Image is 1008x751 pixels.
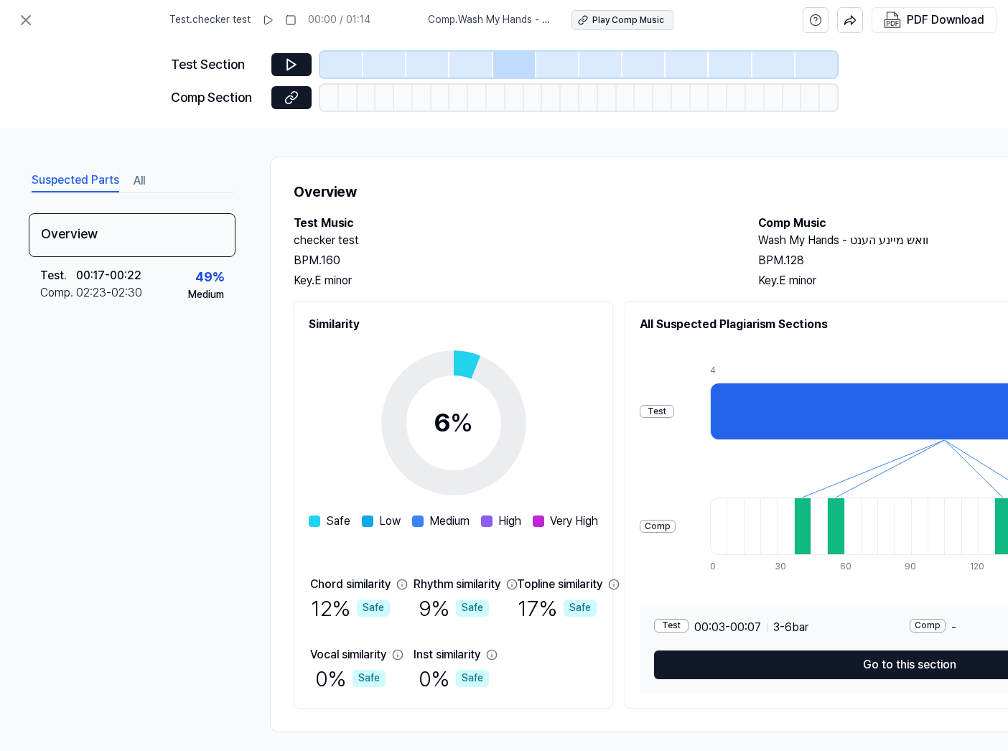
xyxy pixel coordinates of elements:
[970,561,986,573] div: 120
[694,619,761,636] span: 00:03 - 00:07
[571,10,673,30] button: Play Comp Music
[640,520,676,533] div: Comp
[188,288,224,302] div: Medium
[310,576,391,593] div: Chord similarity
[40,267,76,284] div: Test .
[414,646,480,663] div: Inst similarity
[564,600,597,617] div: Safe
[450,407,473,438] span: %
[294,215,729,232] h2: Test Music
[773,619,808,636] span: 3 - 6 bar
[169,13,251,27] span: Test . checker test
[134,169,145,192] button: All
[76,267,141,284] div: 00:17 - 00:22
[498,513,521,530] span: High
[353,670,386,687] div: Safe
[710,561,727,573] div: 0
[357,600,390,617] div: Safe
[640,405,674,419] div: Test
[434,404,473,442] div: 6
[803,7,829,33] button: help
[76,284,142,302] div: 02:23 - 02:30
[550,513,598,530] span: Very High
[195,267,224,288] div: 49 %
[884,11,901,29] img: PDF Download
[654,619,689,633] div: Test
[429,513,470,530] span: Medium
[907,11,984,29] div: PDF Download
[326,513,350,530] span: Safe
[379,513,401,530] span: Low
[294,252,729,269] div: BPM. 160
[517,576,602,593] div: Topline similarity
[905,561,921,573] div: 90
[315,663,386,694] div: 0 %
[419,593,489,623] div: 9 %
[840,561,857,573] div: 60
[428,13,554,27] span: Comp . Wash My Hands - וואש מיינע הענט
[311,593,390,623] div: 12 %
[309,316,598,333] h2: Similarity
[881,8,987,32] button: PDF Download
[844,14,857,27] img: share
[32,169,119,192] button: Suspected Parts
[518,593,597,623] div: 17 %
[456,600,489,617] div: Safe
[775,561,791,573] div: 30
[456,670,489,687] div: Safe
[308,13,370,27] div: 00:00 / 01:14
[40,284,76,302] div: Comp .
[294,272,729,289] div: Key. E minor
[910,619,946,633] div: Comp
[809,13,822,27] svg: help
[419,663,489,694] div: 0 %
[171,55,263,75] div: Test Section
[171,88,263,108] div: Comp Section
[29,213,235,257] div: Overview
[414,576,500,593] div: Rhythm similarity
[310,646,386,663] div: Vocal similarity
[592,14,664,27] div: Play Comp Music
[294,232,729,249] h2: checker test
